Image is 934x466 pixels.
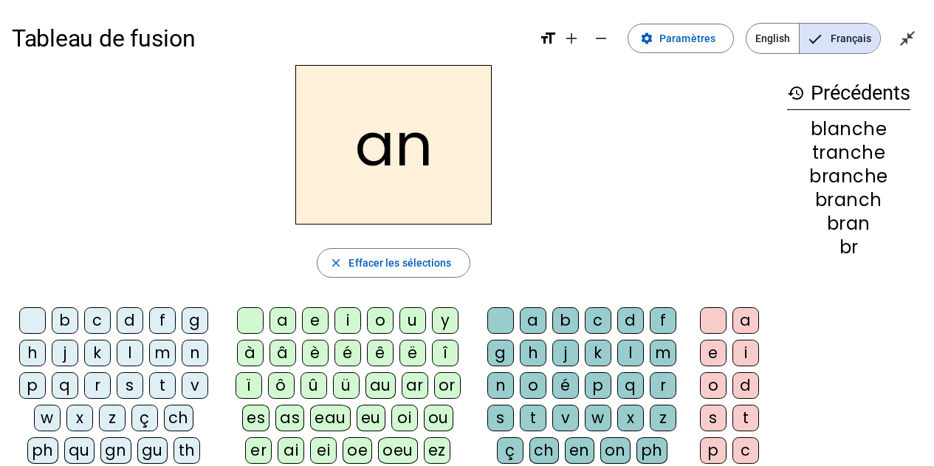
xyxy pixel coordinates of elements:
button: Augmenter la taille de la police [557,24,586,53]
div: oeu [378,437,418,464]
mat-icon: format_size [539,30,557,47]
div: o [700,372,727,399]
div: au [365,372,396,399]
div: ë [399,340,426,366]
div: b [552,307,579,334]
div: on [600,437,631,464]
div: branche [787,168,910,185]
div: c [84,307,111,334]
div: eau [310,405,351,431]
div: ai [278,437,304,464]
div: â [269,340,296,366]
span: English [746,24,799,53]
div: as [275,405,304,431]
div: en [565,437,594,464]
div: û [301,372,327,399]
mat-icon: remove [592,30,610,47]
div: k [84,340,111,366]
div: d [117,307,143,334]
div: w [585,405,611,431]
mat-button-toggle-group: Language selection [746,23,881,54]
div: l [617,340,644,366]
div: ch [529,437,559,464]
mat-icon: settings [640,32,653,45]
mat-icon: close_fullscreen [899,30,916,47]
div: y [432,307,459,334]
div: é [552,372,579,399]
div: d [732,372,759,399]
div: ô [268,372,295,399]
span: Effacer les sélections [348,254,451,272]
div: tranche [787,144,910,162]
div: c [585,307,611,334]
div: i [334,307,361,334]
div: blanche [787,120,910,138]
div: er [245,437,272,464]
mat-icon: close [329,256,343,270]
div: e [302,307,329,334]
div: t [732,405,759,431]
mat-icon: history [787,84,805,102]
div: qu [64,437,95,464]
div: n [487,372,514,399]
div: u [399,307,426,334]
div: è [302,340,329,366]
div: ez [424,437,450,464]
div: a [732,307,759,334]
div: z [99,405,126,431]
div: m [650,340,676,366]
div: g [487,340,514,366]
div: é [334,340,361,366]
div: q [617,372,644,399]
button: Diminuer la taille de la police [586,24,616,53]
div: o [367,307,394,334]
button: Paramètres [628,24,734,53]
div: ç [497,437,523,464]
div: ï [236,372,262,399]
div: ph [27,437,58,464]
div: ç [131,405,158,431]
div: s [117,372,143,399]
div: e [700,340,727,366]
div: gn [100,437,131,464]
div: ph [636,437,667,464]
div: ê [367,340,394,366]
div: f [149,307,176,334]
div: b [52,307,78,334]
div: t [520,405,546,431]
div: gu [137,437,168,464]
div: x [66,405,93,431]
div: à [237,340,264,366]
div: oi [391,405,418,431]
div: c [732,437,759,464]
div: l [117,340,143,366]
div: ou [424,405,453,431]
h1: Tableau de fusion [12,15,527,62]
div: br [787,239,910,256]
div: k [585,340,611,366]
div: ch [164,405,193,431]
div: v [552,405,579,431]
div: ü [333,372,360,399]
div: g [182,307,208,334]
div: p [19,372,46,399]
div: p [700,437,727,464]
div: h [19,340,46,366]
div: j [552,340,579,366]
div: q [52,372,78,399]
div: i [732,340,759,366]
button: Quitter le plein écran [893,24,922,53]
div: t [149,372,176,399]
div: ei [310,437,337,464]
div: ar [402,372,428,399]
div: branch [787,191,910,209]
div: es [242,405,269,431]
div: th [174,437,200,464]
div: a [520,307,546,334]
div: z [650,405,676,431]
div: v [182,372,208,399]
div: d [617,307,644,334]
h2: an [295,65,492,225]
div: x [617,405,644,431]
div: bran [787,215,910,233]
